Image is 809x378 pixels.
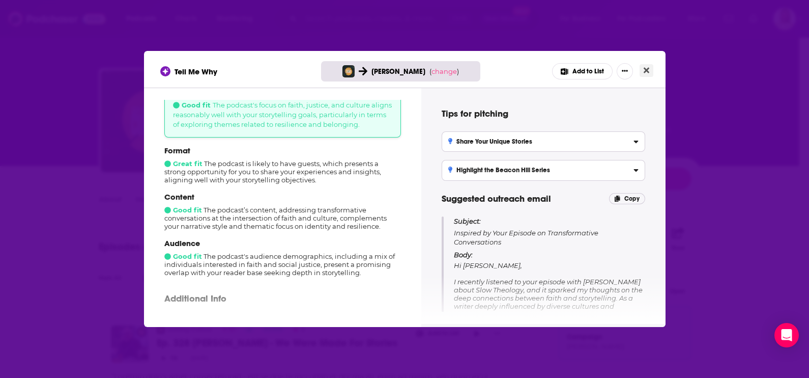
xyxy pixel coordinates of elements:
p: Inspired by Your Episode on Transformative Conversations [454,217,645,247]
span: Good fit [173,101,211,109]
span: Great fit [164,159,203,168]
span: Copy [624,195,640,202]
span: The podcast's focus on faith, justice, and culture aligns reasonably well with your storytelling ... [173,101,392,128]
h4: Tips for pitching [442,108,645,119]
h3: Highlight the Beacon Hill Series [448,167,551,174]
button: Add to List [552,63,613,79]
div: The podcast is likely to have guests, which presents a strong opportunity for you to share your e... [164,146,401,184]
span: Body: [454,251,473,259]
div: The podcast's audience demographics, including a mix of individuals interested in faith and socia... [164,238,401,277]
button: Show More Button [617,63,633,79]
span: Good fit [164,206,202,214]
p: Content [164,192,401,202]
p: Additional Info [164,293,401,304]
span: ( ) [429,67,459,75]
span: Good fit [164,252,202,260]
div: Open Intercom Messenger [774,323,799,347]
p: Audience [164,238,401,248]
span: [PERSON_NAME] [371,67,425,76]
span: change [431,67,457,75]
img: Shifting Culture [342,65,355,77]
h3: Share Your Unique Stories [448,138,533,145]
span: Suggested outreach email [442,193,551,204]
span: Tell Me Why [175,67,217,76]
div: The podcast’s content, addressing transformative conversations at the intersection of faith and c... [164,192,401,230]
img: tell me why sparkle [162,68,169,75]
button: Close [640,64,653,77]
p: Format [164,146,401,155]
span: Subject: [454,217,481,226]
